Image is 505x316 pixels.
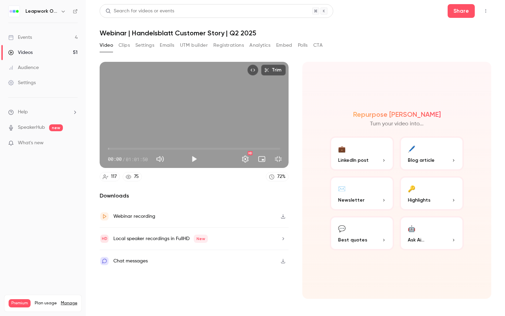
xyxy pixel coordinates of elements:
button: Mute [153,152,167,166]
h6: Leapwork Online Event [25,8,58,15]
iframe: Noticeable Trigger [69,140,78,146]
button: 🤖Ask Ai... [400,216,464,250]
button: Exit full screen [271,152,285,166]
span: LinkedIn post [338,157,369,164]
span: Highlights [408,196,430,204]
span: new [49,124,63,131]
button: 🖊️Blog article [400,136,464,171]
span: Premium [9,299,31,307]
div: 72 % [277,173,285,180]
div: 117 [111,173,117,180]
div: ✉️ [338,183,346,194]
div: Videos [8,49,33,56]
button: Top Bar Actions [480,5,491,16]
button: Embed [276,40,292,51]
div: Search for videos or events [105,8,174,15]
div: Webinar recording [113,212,155,221]
div: Local speaker recordings in FullHD [113,235,208,243]
button: ✉️Newsletter [330,176,394,211]
li: help-dropdown-opener [8,109,78,116]
button: 🔑Highlights [400,176,464,211]
div: 💬 [338,223,346,234]
button: Play [187,152,201,166]
a: SpeakerHub [18,124,45,131]
h2: Downloads [100,192,289,200]
button: 💼LinkedIn post [330,136,394,171]
span: 01:01:50 [126,156,148,163]
button: Settings [238,152,252,166]
h1: Webinar | Handelsblatt Customer Story | Q2 2025 [100,29,491,37]
span: Plan usage [35,301,57,306]
div: 00:00 [108,156,148,163]
button: Embed video [247,65,258,76]
div: HD [248,151,252,155]
button: Settings [135,40,154,51]
a: Manage [61,301,77,306]
div: Settings [8,79,36,86]
span: What's new [18,139,44,147]
p: Turn your video into... [370,120,424,128]
button: Clips [119,40,130,51]
span: Ask Ai... [408,236,424,244]
span: 00:00 [108,156,122,163]
button: 💬Best quotes [330,216,394,250]
div: 75 [134,173,139,180]
button: Trim [261,65,286,76]
a: 75 [123,172,142,181]
button: Polls [298,40,308,51]
img: Leapwork Online Event [9,6,20,17]
button: UTM builder [180,40,208,51]
button: Registrations [213,40,244,51]
button: Emails [160,40,174,51]
div: Events [8,34,32,41]
a: 117 [100,172,120,181]
div: 🖊️ [408,143,415,154]
div: 💼 [338,143,346,154]
span: Best quotes [338,236,367,244]
button: Share [448,4,475,18]
button: CTA [313,40,323,51]
a: 72% [266,172,289,181]
div: 🤖 [408,223,415,234]
span: / [122,156,125,163]
div: 🔑 [408,183,415,194]
button: Video [100,40,113,51]
div: Audience [8,64,39,71]
span: Help [18,109,28,116]
div: Chat messages [113,257,148,265]
span: New [194,235,208,243]
h2: Repurpose [PERSON_NAME] [353,110,441,118]
span: Newsletter [338,196,364,204]
button: Turn on miniplayer [255,152,269,166]
button: Analytics [249,40,271,51]
span: Blog article [408,157,435,164]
